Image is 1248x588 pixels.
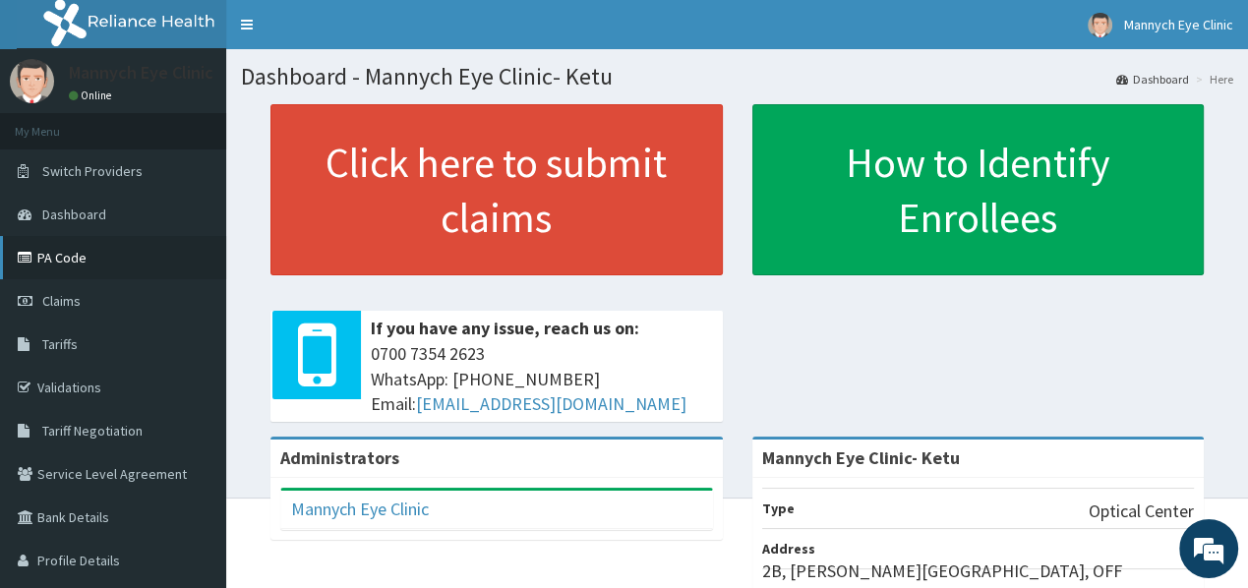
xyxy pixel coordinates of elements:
span: Claims [42,292,81,310]
span: We're online! [114,171,271,370]
h1: Dashboard - Mannych Eye Clinic- Ketu [241,64,1233,89]
img: d_794563401_company_1708531726252_794563401 [36,98,80,147]
strong: Mannych Eye Clinic- Ketu [762,446,960,469]
a: Click here to submit claims [270,104,723,275]
p: Mannych Eye Clinic [69,64,213,82]
li: Here [1191,71,1233,88]
span: 0700 7354 2623 WhatsApp: [PHONE_NUMBER] Email: [371,341,713,417]
span: Tariff Negotiation [42,422,143,440]
b: Address [762,540,815,558]
textarea: Type your message and hit 'Enter' [10,384,375,453]
a: [EMAIL_ADDRESS][DOMAIN_NAME] [416,392,686,415]
span: Switch Providers [42,162,143,180]
span: Mannych Eye Clinic [1124,16,1233,33]
div: Minimize live chat window [323,10,370,57]
a: How to Identify Enrollees [752,104,1205,275]
img: User Image [10,59,54,103]
p: Optical Center [1089,499,1194,524]
a: Online [69,88,116,102]
b: Administrators [280,446,399,469]
a: Mannych Eye Clinic [291,498,429,520]
div: Chat with us now [102,110,330,136]
b: Type [762,500,795,517]
b: If you have any issue, reach us on: [371,317,639,339]
a: Dashboard [1116,71,1189,88]
img: User Image [1088,13,1112,37]
span: Tariffs [42,335,78,353]
span: Dashboard [42,206,106,223]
